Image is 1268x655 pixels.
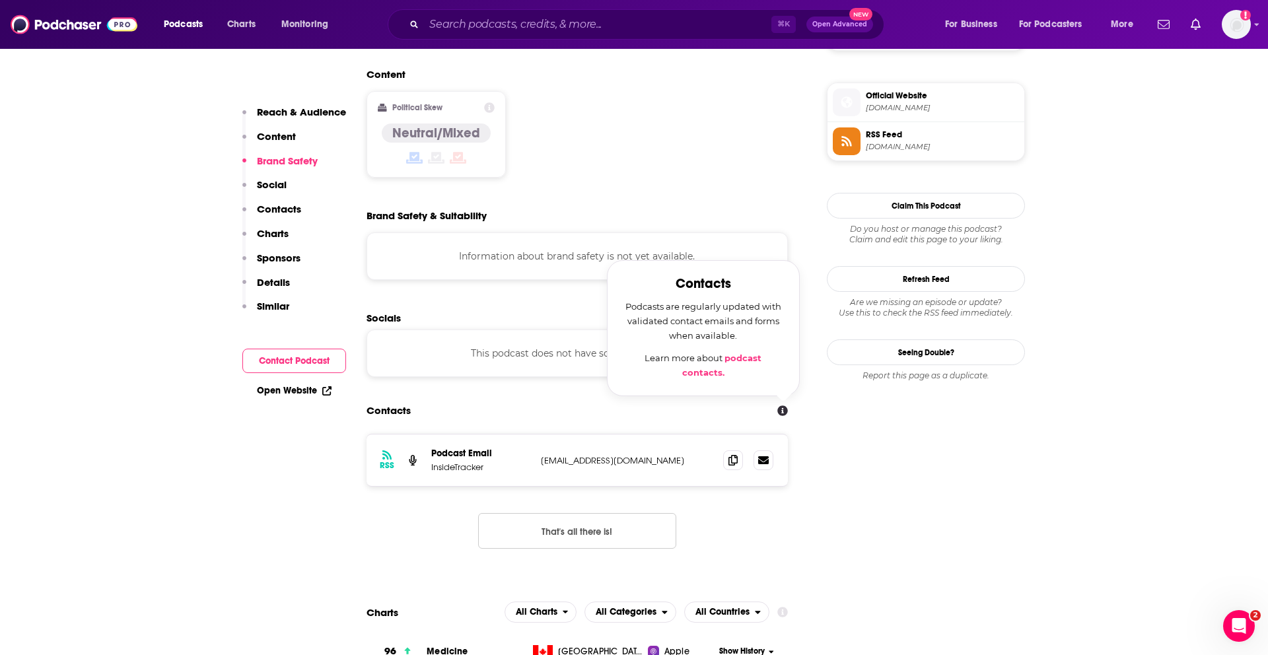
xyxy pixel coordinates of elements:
h2: Charts [367,606,398,619]
button: Details [242,276,290,300]
span: All Countries [695,607,750,617]
a: Official Website[DOMAIN_NAME] [833,88,1019,116]
button: open menu [936,14,1014,35]
button: Sponsors [242,252,300,276]
button: Claim This Podcast [827,193,1025,219]
button: Brand Safety [242,155,318,179]
span: RSS Feed [866,129,1019,141]
p: Reach & Audience [257,106,346,118]
div: This podcast does not have social handles yet. [367,329,788,377]
a: Show notifications dropdown [1185,13,1206,36]
button: open menu [505,602,577,623]
button: Content [242,130,296,155]
button: Nothing here. [478,513,676,549]
h2: Political Skew [392,103,442,112]
button: open menu [1102,14,1150,35]
a: Open Website [257,385,332,396]
p: Brand Safety [257,155,318,167]
a: Show notifications dropdown [1152,13,1175,36]
span: All Charts [516,607,557,617]
button: Similar [242,300,289,324]
input: Search podcasts, credits, & more... [424,14,771,35]
a: Charts [219,14,264,35]
button: Contacts [242,203,301,227]
div: Are we missing an episode or update? Use this to check the RSS feed immediately. [827,297,1025,318]
svg: Add a profile image [1240,10,1251,20]
p: InsideTracker [431,462,530,473]
p: [EMAIL_ADDRESS][DOMAIN_NAME] [541,455,713,466]
span: Podcasts [164,15,203,34]
div: Claim and edit this page to your liking. [827,224,1025,245]
h2: Countries [684,602,769,623]
a: Seeing Double? [827,339,1025,365]
p: Podcast Email [431,448,530,459]
p: Charts [257,227,289,240]
button: open menu [272,14,345,35]
button: Reach & Audience [242,106,346,130]
h2: Platforms [505,602,577,623]
p: Social [257,178,287,191]
span: Do you host or manage this podcast? [827,224,1025,234]
span: For Business [945,15,997,34]
button: Charts [242,227,289,252]
span: 2 [1250,610,1261,621]
h2: Socials [367,312,788,324]
h2: Brand Safety & Suitability [367,209,487,222]
button: open menu [1010,14,1102,35]
button: Open AdvancedNew [806,17,873,32]
div: Information about brand safety is not yet available. [367,232,788,280]
img: Podchaser - Follow, Share and Rate Podcasts [11,12,137,37]
h2: Contacts [367,398,411,423]
button: Refresh Feed [827,266,1025,292]
span: Official Website [866,90,1019,102]
h3: RSS [380,460,394,471]
p: Content [257,130,296,143]
button: Contact Podcast [242,349,346,373]
span: All Categories [596,607,656,617]
h4: Neutral/Mixed [392,125,480,141]
h2: Categories [584,602,676,623]
img: User Profile [1222,10,1251,39]
span: Open Advanced [812,21,867,28]
button: open menu [155,14,220,35]
p: Podcasts are regularly updated with validated contact emails and forms when available. [623,299,783,343]
p: Sponsors [257,252,300,264]
span: ⌘ K [771,16,796,33]
button: open menu [584,602,676,623]
span: For Podcasters [1019,15,1082,34]
span: New [849,8,873,20]
a: RSS Feed[DOMAIN_NAME] [833,127,1019,155]
p: Similar [257,300,289,312]
span: Logged in as jgarciaampr [1222,10,1251,39]
p: Contacts [257,203,301,215]
p: Details [257,276,290,289]
button: Show profile menu [1222,10,1251,39]
p: Learn more about [623,351,783,380]
iframe: Intercom live chat [1223,610,1255,642]
div: Search podcasts, credits, & more... [400,9,897,40]
button: open menu [684,602,769,623]
span: More [1111,15,1133,34]
h2: Contacts [623,277,783,291]
span: Charts [227,15,256,34]
span: info.insidetracker.com [866,103,1019,113]
span: feeds.buzzsprout.com [866,142,1019,152]
button: Social [242,178,287,203]
span: Monitoring [281,15,328,34]
div: Report this page as a duplicate. [827,370,1025,381]
h2: Content [367,68,777,81]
